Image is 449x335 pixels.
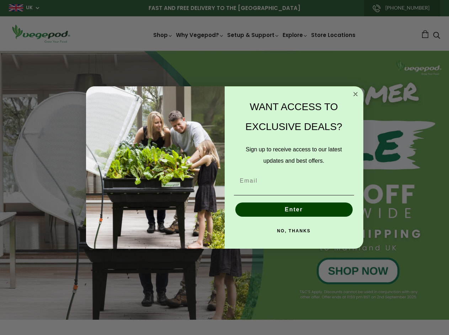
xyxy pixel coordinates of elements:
[234,174,354,188] input: Email
[234,195,354,195] img: underline
[351,90,360,98] button: Close dialog
[86,86,225,249] img: e9d03583-1bb1-490f-ad29-36751b3212ff.jpeg
[246,146,342,164] span: Sign up to receive access to our latest updates and best offers.
[245,101,342,132] span: WANT ACCESS TO EXCLUSIVE DEALS?
[234,224,354,238] button: NO, THANKS
[235,202,353,217] button: Enter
